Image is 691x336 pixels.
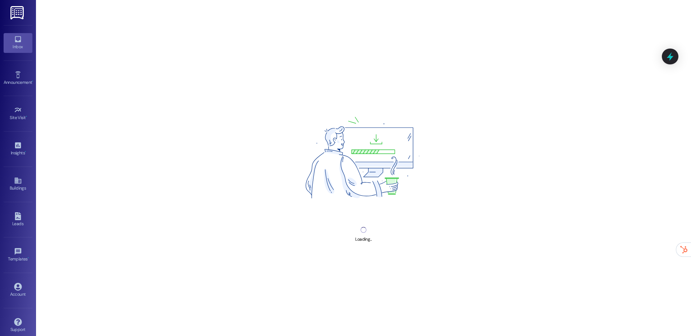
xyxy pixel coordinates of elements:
a: Insights • [4,139,32,159]
div: Loading... [355,236,371,243]
span: • [32,79,33,84]
a: Inbox [4,33,32,53]
a: Buildings [4,174,32,194]
span: • [25,149,26,154]
a: Account [4,281,32,300]
img: ResiDesk Logo [10,6,25,19]
a: Leads [4,210,32,230]
span: • [28,255,29,260]
a: Support [4,316,32,335]
span: • [26,114,27,119]
a: Site Visit • [4,104,32,123]
a: Templates • [4,245,32,265]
